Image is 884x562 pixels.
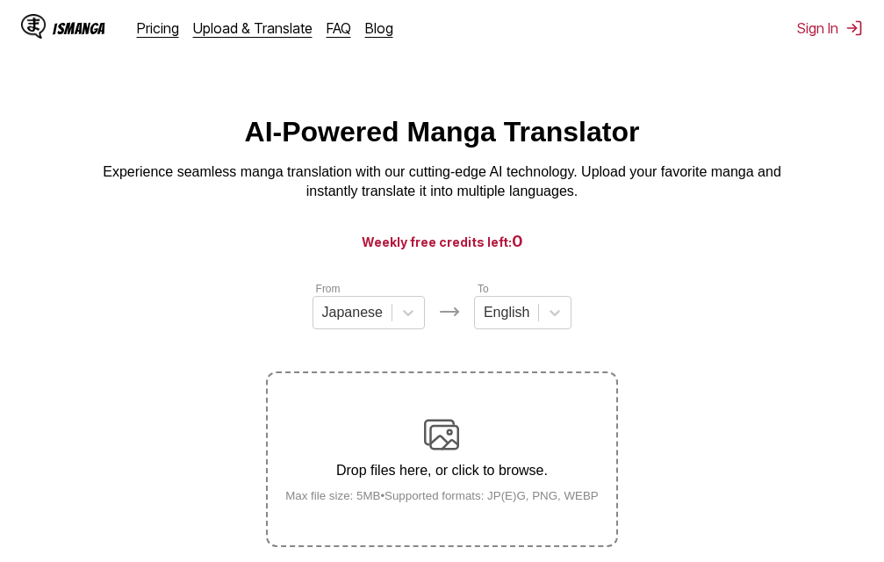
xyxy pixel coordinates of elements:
[21,14,46,39] img: IsManga Logo
[845,19,863,37] img: Sign out
[478,283,489,295] label: To
[53,20,105,37] div: IsManga
[193,19,313,37] a: Upload & Translate
[137,19,179,37] a: Pricing
[365,19,393,37] a: Blog
[512,232,523,250] span: 0
[271,489,613,502] small: Max file size: 5MB • Supported formats: JP(E)G, PNG, WEBP
[245,116,640,148] h1: AI-Powered Manga Translator
[327,19,351,37] a: FAQ
[21,14,137,42] a: IsManga LogoIsManga
[439,301,460,322] img: Languages icon
[91,162,794,202] p: Experience seamless manga translation with our cutting-edge AI technology. Upload your favorite m...
[271,463,613,479] p: Drop files here, or click to browse.
[42,230,842,252] h3: Weekly free credits left:
[797,19,863,37] button: Sign In
[316,283,341,295] label: From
